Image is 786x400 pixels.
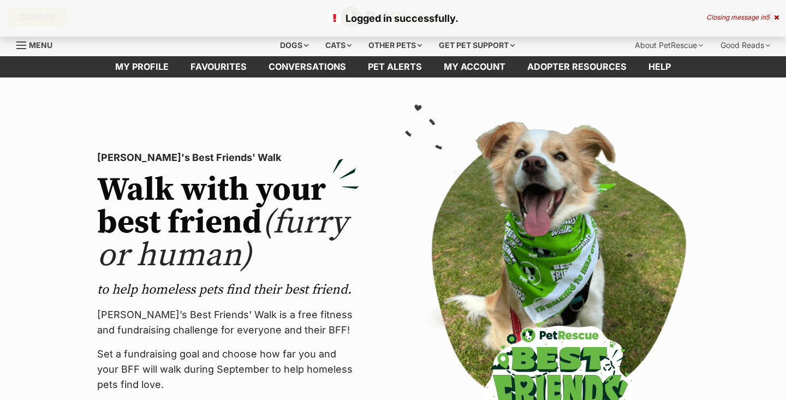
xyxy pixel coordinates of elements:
p: [PERSON_NAME]'s Best Friends' Walk [97,150,359,165]
a: Pet alerts [357,56,433,77]
div: About PetRescue [627,34,711,56]
a: conversations [258,56,357,77]
span: Menu [29,40,52,50]
span: (furry or human) [97,202,348,276]
div: Get pet support [431,34,522,56]
a: Help [638,56,682,77]
a: Menu [16,34,60,54]
a: My profile [104,56,180,77]
p: to help homeless pets find their best friend. [97,281,359,298]
div: Good Reads [713,34,778,56]
a: Adopter resources [516,56,638,77]
h2: Walk with your best friend [97,174,359,272]
a: Favourites [180,56,258,77]
div: Other pets [361,34,430,56]
p: Set a fundraising goal and choose how far you and your BFF will walk during September to help hom... [97,347,359,392]
p: [PERSON_NAME]’s Best Friends' Walk is a free fitness and fundraising challenge for everyone and t... [97,307,359,338]
a: My account [433,56,516,77]
div: Cats [318,34,359,56]
div: Dogs [272,34,316,56]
